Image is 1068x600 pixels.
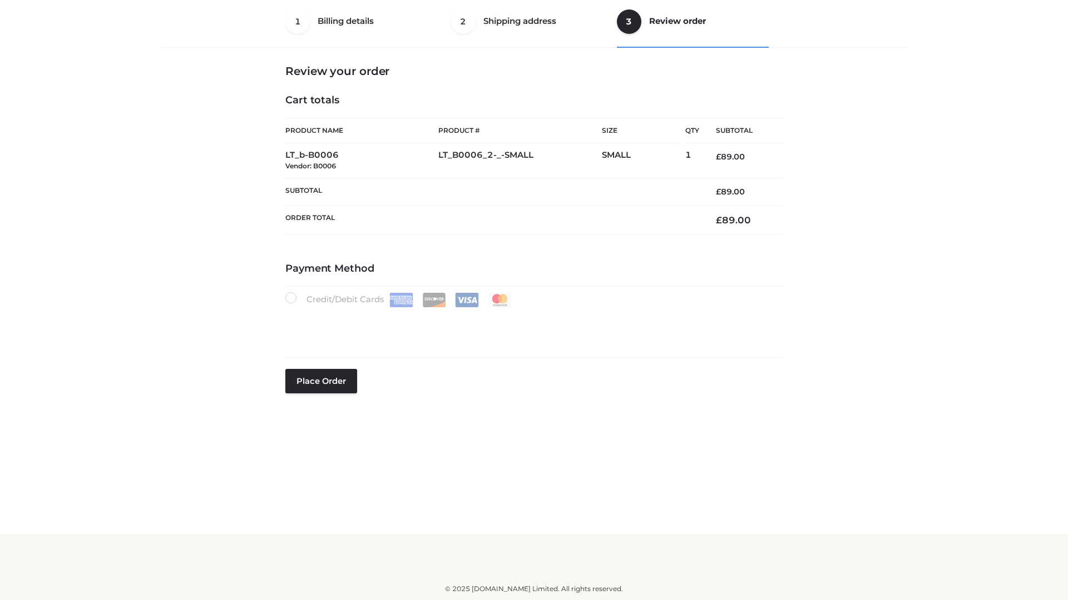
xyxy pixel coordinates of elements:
img: Amex [389,293,413,307]
bdi: 89.00 [716,214,751,226]
th: Order Total [285,206,699,235]
h4: Payment Method [285,263,783,275]
td: SMALL [602,143,685,178]
span: £ [716,187,721,197]
th: Qty [685,118,699,143]
bdi: 89.00 [716,187,745,197]
th: Subtotal [699,118,783,143]
span: £ [716,152,721,162]
td: 1 [685,143,699,178]
th: Product Name [285,118,438,143]
span: £ [716,214,722,226]
h4: Cart totals [285,94,783,107]
th: Size [602,118,680,143]
h3: Review your order [285,64,783,78]
img: Visa [455,293,479,307]
label: Credit/Debit Cards [285,292,513,307]
th: Product # [438,118,602,143]
iframe: Secure payment input frame [283,305,780,346]
bdi: 89.00 [716,152,745,162]
td: LT_B0006_2-_-SMALL [438,143,602,178]
th: Subtotal [285,178,699,205]
button: Place order [285,369,357,393]
small: Vendor: B0006 [285,162,336,170]
div: © 2025 [DOMAIN_NAME] Limited. All rights reserved. [165,583,903,594]
td: LT_b-B0006 [285,143,438,178]
img: Mastercard [488,293,512,307]
img: Discover [422,293,446,307]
